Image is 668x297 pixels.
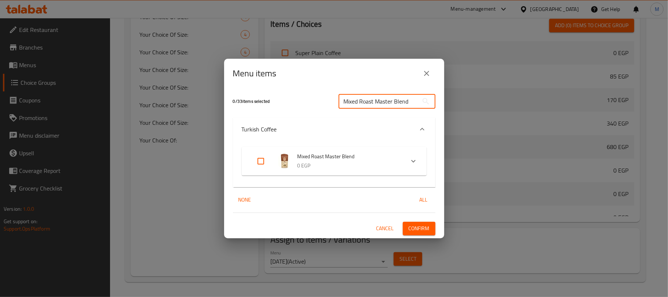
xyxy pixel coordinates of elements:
button: All [412,193,435,207]
button: Cancel [373,222,397,235]
span: None [236,195,253,204]
p: Turkish Coffee [242,125,277,134]
img: Mixed Roast Master Blend [277,154,292,169]
span: Cancel [376,224,394,233]
button: None [233,193,256,207]
div: Expand [233,117,435,141]
span: All [415,195,432,204]
button: close [418,65,435,82]
div: Expand [233,141,435,187]
span: Confirm [409,224,430,233]
span: Mixed Roast Master Blend [298,152,399,161]
button: Confirm [403,222,435,235]
input: Search in items [339,94,419,109]
h2: Menu items [233,68,277,79]
h5: 0 / 33 items selected [233,98,330,105]
div: Expand [242,147,427,175]
p: 0 EGP [298,161,399,170]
